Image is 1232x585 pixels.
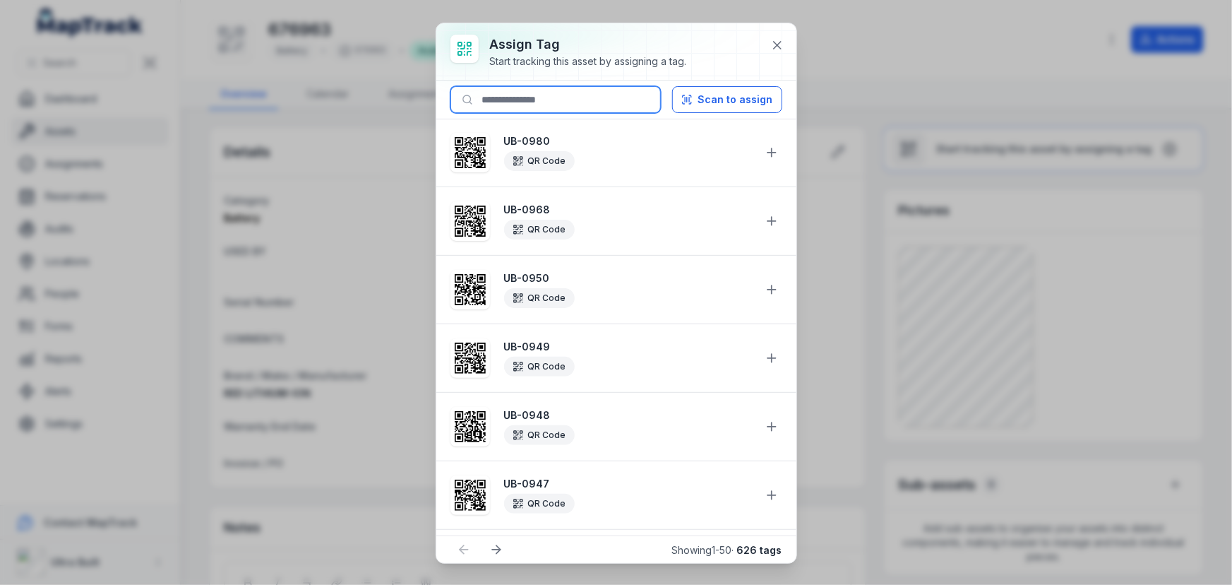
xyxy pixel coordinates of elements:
[672,544,782,556] span: Showing 1 - 50 ·
[504,408,753,422] strong: UB-0948
[672,86,782,113] button: Scan to assign
[504,494,575,514] div: QR Code
[490,35,687,54] h3: Assign tag
[737,544,782,556] strong: 626 tags
[504,271,753,285] strong: UB-0950
[504,203,753,217] strong: UB-0968
[504,288,575,308] div: QR Code
[504,357,575,377] div: QR Code
[504,220,575,240] div: QR Code
[490,54,687,69] div: Start tracking this asset by assigning a tag.
[504,477,753,491] strong: UB-0947
[504,340,753,354] strong: UB-0949
[504,425,575,445] div: QR Code
[504,134,753,148] strong: UB-0980
[504,151,575,171] div: QR Code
